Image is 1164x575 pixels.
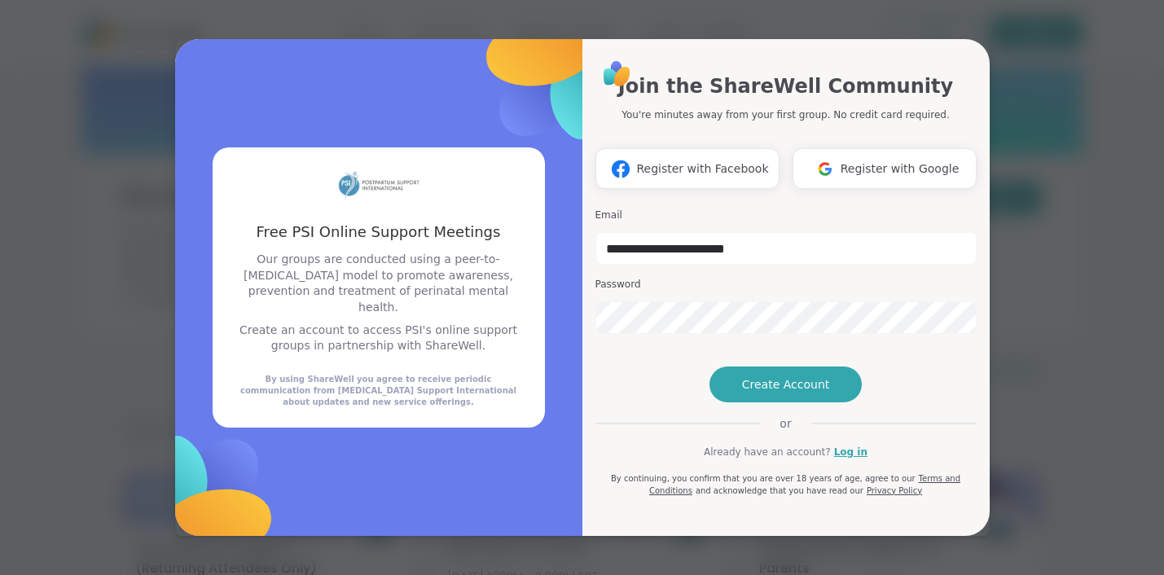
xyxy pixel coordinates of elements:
span: Already have an account? [704,445,831,459]
img: ShareWell Logomark [810,154,841,184]
div: By using ShareWell you agree to receive periodic communication from [MEDICAL_DATA] Support Intern... [232,374,525,408]
button: Register with Google [793,148,977,189]
span: Register with Facebook [636,160,768,178]
h3: Free PSI Online Support Meetings [232,222,525,242]
h3: Email [595,208,977,222]
p: You're minutes away from your first group. No credit card required. [622,108,949,122]
a: Log in [834,445,868,459]
h1: Join the ShareWell Community [618,72,953,101]
span: Create Account [742,376,830,393]
img: ShareWell Logo [599,55,635,92]
h3: Password [595,278,977,292]
a: Privacy Policy [867,486,922,495]
a: Terms and Conditions [649,474,960,495]
p: Our groups are conducted using a peer-to-[MEDICAL_DATA] model to promote awareness, prevention an... [232,252,525,315]
span: and acknowledge that you have read our [696,486,863,495]
span: or [760,415,810,432]
img: ShareWell Logomark [605,154,636,184]
p: Create an account to access PSI's online support groups in partnership with ShareWell. [232,323,525,354]
span: Register with Google [841,160,960,178]
button: Register with Facebook [595,148,780,189]
button: Create Account [709,367,863,402]
span: By continuing, you confirm that you are over 18 years of age, agree to our [611,474,916,483]
img: partner logo [338,167,419,202]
